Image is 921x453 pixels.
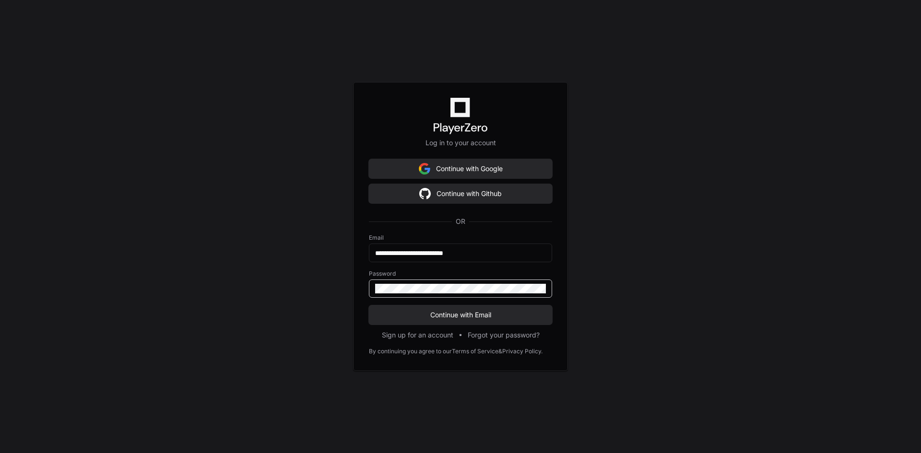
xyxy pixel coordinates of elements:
[419,159,430,178] img: Sign in with google
[382,330,453,340] button: Sign up for an account
[502,348,543,355] a: Privacy Policy.
[452,217,469,226] span: OR
[369,159,552,178] button: Continue with Google
[468,330,540,340] button: Forgot your password?
[369,310,552,320] span: Continue with Email
[369,270,552,278] label: Password
[369,184,552,203] button: Continue with Github
[369,348,452,355] div: By continuing you agree to our
[369,234,552,242] label: Email
[419,184,431,203] img: Sign in with google
[452,348,498,355] a: Terms of Service
[369,138,552,148] p: Log in to your account
[498,348,502,355] div: &
[369,305,552,325] button: Continue with Email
